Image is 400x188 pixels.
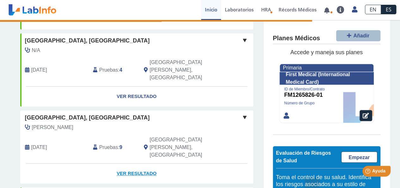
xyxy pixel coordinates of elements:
span: [GEOGRAPHIC_DATA], [GEOGRAPHIC_DATA] [25,113,150,122]
h4: Planes Médicos [273,35,320,42]
div: : [88,59,139,81]
a: ES [381,5,396,14]
span: [GEOGRAPHIC_DATA], [GEOGRAPHIC_DATA] [25,36,150,45]
span: Pruebas [99,144,118,151]
div: : [88,136,139,159]
span: 2024-05-07 [31,144,47,151]
a: Ver Resultado [20,164,253,184]
span: Pruebas [99,66,118,74]
span: Primaria [283,65,302,70]
b: 4 [120,67,122,73]
a: EN [365,5,381,14]
button: Añadir [336,30,380,41]
span: Ambert Valderrama, Luis [32,124,73,131]
b: 9 [120,145,122,150]
span: San Juan, PR [150,136,219,159]
a: Empezar [341,152,377,163]
span: N/A [32,47,40,54]
span: Añadir [353,33,369,38]
span: HRA [261,6,271,13]
span: Accede y maneja sus planes [290,49,363,55]
span: San Juan, PR [150,59,219,81]
span: Evaluación de Riesgos de Salud [276,150,331,163]
span: Empezar [348,155,370,160]
span: 2024-07-19 [31,66,47,74]
a: Ver Resultado [20,87,253,107]
iframe: Help widget launcher [344,163,393,181]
